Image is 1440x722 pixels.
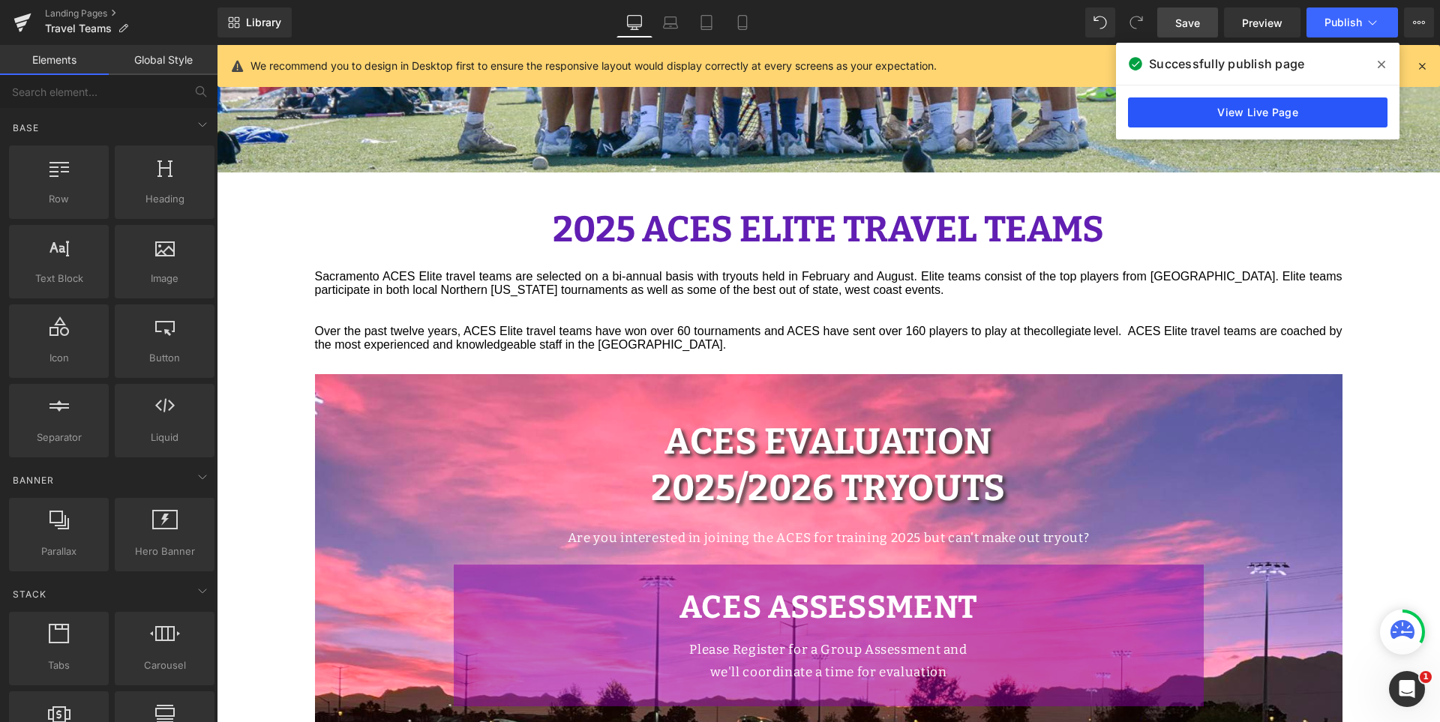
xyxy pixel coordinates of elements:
span: Carousel [119,658,210,673]
span: Library [246,16,281,29]
a: collegiate [823,280,874,292]
span: Successfully publish page [1149,55,1304,73]
span: Heading [119,191,210,207]
span: Publish [1324,16,1362,28]
span: Over the past twelve years, ACES Elite travel teams have won over 60 tournaments and ACES have se... [98,280,874,292]
span: Travel Teams [45,22,112,34]
span: 2025/2026 TRYOUTS [434,421,789,465]
span: Icon [13,350,104,366]
a: Global Style [109,45,217,75]
span: Parallax [13,544,104,559]
p: We recommend you to design in Desktop first to ensure the responsive layout would display correct... [250,58,937,74]
span: Row [13,191,104,207]
a: Tablet [688,7,724,37]
a: Landing Pages [45,7,217,19]
button: More [1404,7,1434,37]
span: Separator [13,430,104,445]
a: View Live Page [1128,97,1387,127]
p: we'll coordinate a time for evaluation [248,616,976,639]
a: Mobile [724,7,760,37]
span: Save [1175,15,1200,31]
span: ACES Evaluation [448,375,775,418]
iframe: Intercom live chat [1389,671,1425,707]
b: ACES Assessment [463,544,761,581]
span: Sacramento ACES Elite travel teams are selected on a bi-annual basis with tryouts held in Februar... [98,225,1126,251]
span: Tabs [13,658,104,673]
span: Image [119,271,210,286]
span: Stack [11,587,48,601]
button: Publish [1306,7,1398,37]
a: Preview [1224,7,1300,37]
a: Desktop [616,7,652,37]
span: Base [11,121,40,135]
span: Liquid [119,430,210,445]
span: 1 [1420,671,1432,683]
p: Are you interested in joining the ACES for training 2025 but can't make out tryout? [98,482,1126,505]
a: Laptop [652,7,688,37]
button: Redo [1121,7,1151,37]
span: Banner [11,473,55,487]
p: Please Register for a Group Assessment and [248,594,976,616]
h1: 2025 ACES ELITE TRAVEL TEAMS [98,157,1126,211]
a: New Library [217,7,292,37]
span: Button [119,350,210,366]
span: Hero Banner [119,544,210,559]
span: Preview [1242,15,1282,31]
span: Text Block [13,271,104,286]
span: level. ACES Elite travel teams are coached by the most experienced and knowledgeable staff in the... [98,280,1126,306]
button: Undo [1085,7,1115,37]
